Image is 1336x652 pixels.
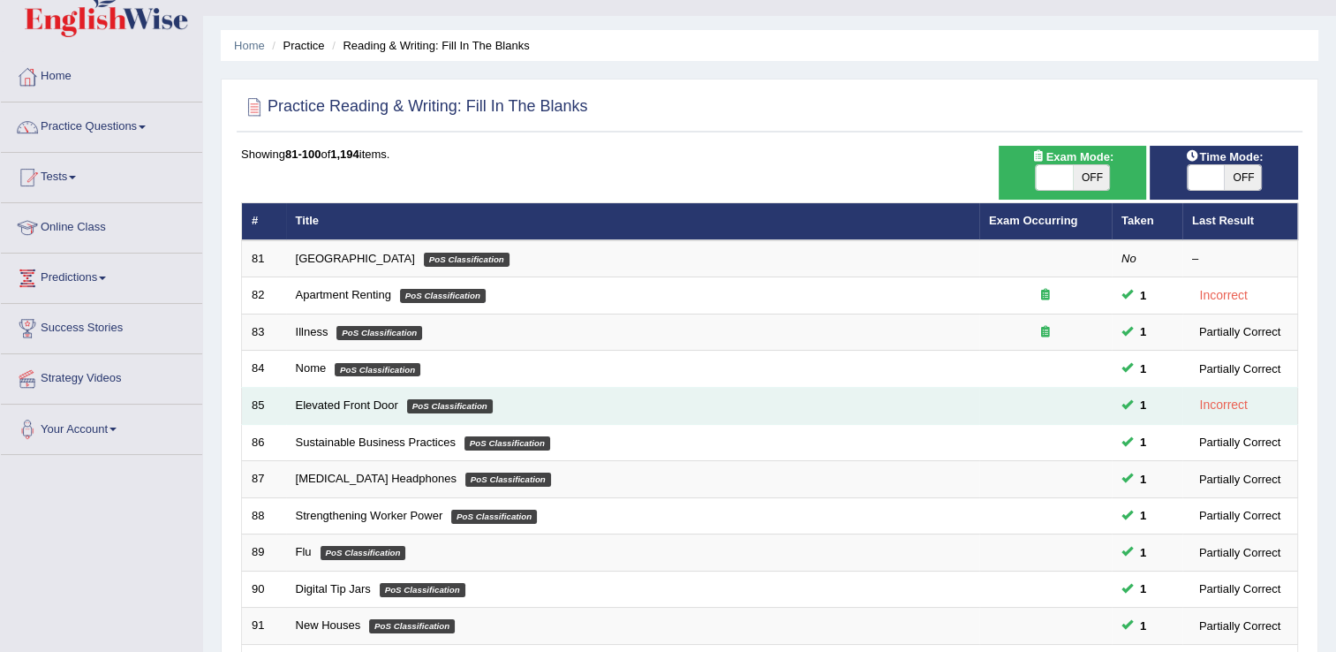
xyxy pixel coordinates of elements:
[1192,360,1287,378] div: Partially Correct
[1192,580,1287,598] div: Partially Correct
[1192,322,1287,341] div: Partially Correct
[999,146,1147,200] div: Show exams occurring in exams
[268,37,324,54] li: Practice
[1133,506,1153,525] span: You can still take this question
[242,497,286,534] td: 88
[335,363,420,377] em: PoS Classification
[451,510,537,524] em: PoS Classification
[242,608,286,645] td: 91
[1,153,202,197] a: Tests
[1121,252,1136,265] em: No
[296,472,457,485] a: [MEDICAL_DATA] Headphones
[1024,148,1120,166] span: Exam Mode:
[242,424,286,461] td: 86
[296,252,415,265] a: [GEOGRAPHIC_DATA]
[1133,470,1153,489] span: You can still take this question
[242,203,286,240] th: #
[1,304,202,348] a: Success Stories
[296,509,443,522] a: Strengthening Worker Power
[989,214,1077,227] a: Exam Occurring
[242,240,286,277] td: 81
[1112,203,1182,240] th: Taken
[989,324,1102,341] div: Exam occurring question
[242,461,286,498] td: 87
[1192,433,1287,451] div: Partially Correct
[241,94,588,120] h2: Practice Reading & Writing: Fill In The Blanks
[1133,286,1153,305] span: You can still take this question
[296,582,371,595] a: Digital Tip Jars
[1,254,202,298] a: Predictions
[1,203,202,247] a: Online Class
[1133,543,1153,562] span: You can still take this question
[1192,285,1255,306] div: Incorrect
[242,277,286,315] td: 82
[296,361,327,375] a: Nome
[1,405,202,449] a: Your Account
[424,253,509,267] em: PoS Classification
[1,354,202,398] a: Strategy Videos
[464,436,550,451] em: PoS Classification
[1192,251,1287,268] div: –
[242,534,286,572] td: 89
[328,37,529,54] li: Reading & Writing: Fill In The Blanks
[242,388,286,425] td: 85
[330,148,359,161] b: 1,194
[1133,580,1153,598] span: You can still take this question
[286,203,979,240] th: Title
[1133,360,1153,378] span: You can still take this question
[989,287,1102,304] div: Exam occurring question
[407,399,493,413] em: PoS Classification
[1192,506,1287,525] div: Partially Correct
[1133,396,1153,414] span: You can still take this question
[1192,543,1287,562] div: Partially Correct
[234,39,265,52] a: Home
[296,436,456,449] a: Sustainable Business Practices
[1192,470,1287,489] div: Partially Correct
[1192,395,1255,415] div: Incorrect
[242,314,286,351] td: 83
[1178,148,1270,166] span: Time Mode:
[296,545,312,558] a: Flu
[242,351,286,388] td: 84
[1224,165,1261,190] span: OFF
[1133,322,1153,341] span: You can still take this question
[296,325,328,338] a: Illness
[336,326,422,340] em: PoS Classification
[1133,433,1153,451] span: You can still take this question
[1,102,202,147] a: Practice Questions
[296,618,361,632] a: New Houses
[296,398,398,412] a: Elevated Front Door
[380,583,465,597] em: PoS Classification
[285,148,321,161] b: 81-100
[1,52,202,96] a: Home
[400,289,486,303] em: PoS Classification
[1192,617,1287,635] div: Partially Correct
[296,288,391,301] a: Apartment Renting
[1133,617,1153,635] span: You can still take this question
[242,571,286,608] td: 90
[321,546,406,560] em: PoS Classification
[1182,203,1298,240] th: Last Result
[369,619,455,633] em: PoS Classification
[241,146,1298,163] div: Showing of items.
[465,473,551,487] em: PoS Classification
[1073,165,1110,190] span: OFF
